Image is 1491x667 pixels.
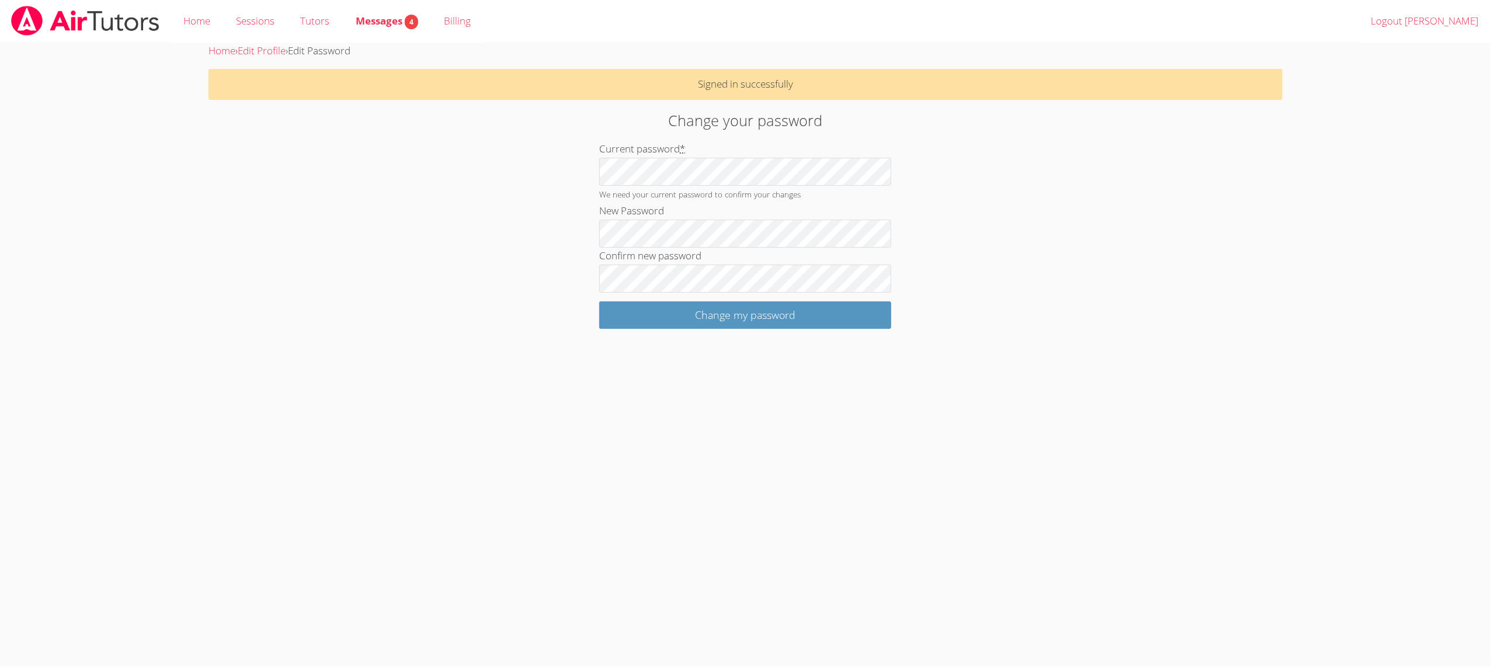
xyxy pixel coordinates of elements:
[288,44,350,57] span: Edit Password
[599,301,891,329] input: Change my password
[599,189,801,200] small: We need your current password to confirm your changes
[599,142,685,155] label: Current password
[208,69,1282,100] p: Signed in successfully
[356,14,418,27] span: Messages
[10,6,161,36] img: airtutors_banner-c4298cdbf04f3fff15de1276eac7730deb9818008684d7c2e4769d2f7ddbe033.png
[680,142,685,155] abbr: required
[208,44,235,57] a: Home
[599,204,664,217] label: New Password
[238,44,286,57] a: Edit Profile
[599,249,701,262] label: Confirm new password
[343,109,1148,131] h2: Change your password
[208,43,1282,60] div: › ›
[405,15,418,29] span: 4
